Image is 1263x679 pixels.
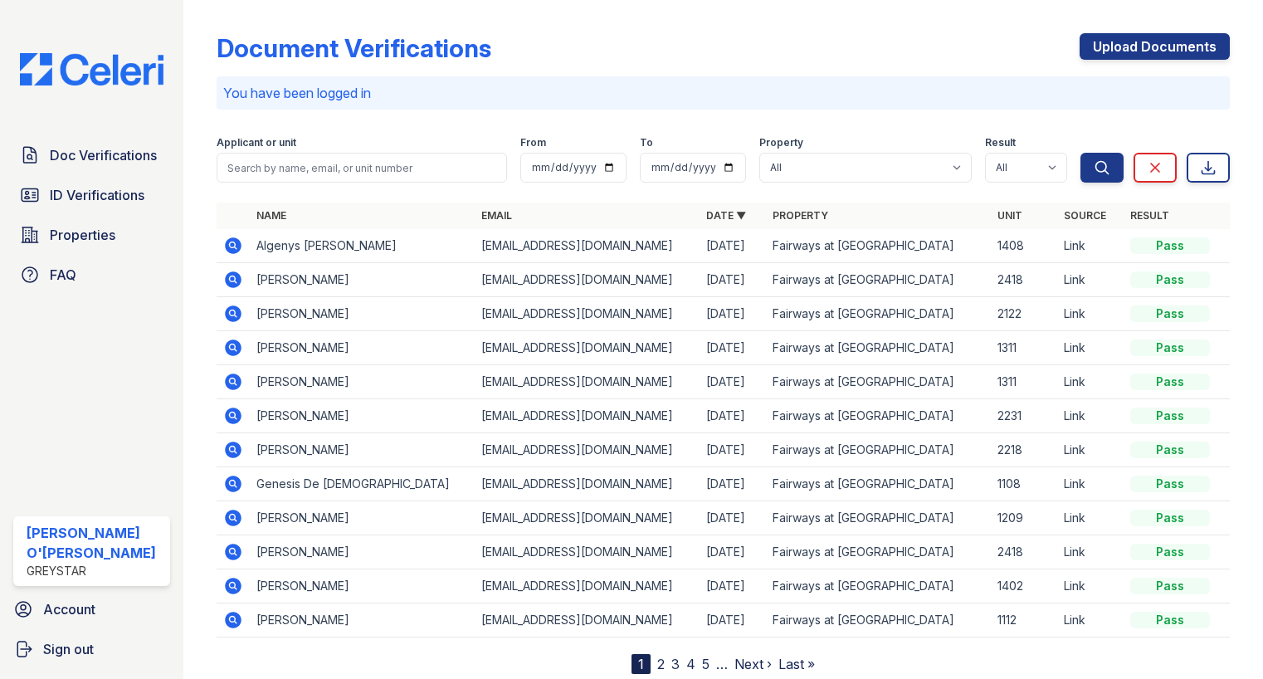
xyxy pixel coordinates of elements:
[640,136,653,149] label: To
[475,297,700,331] td: [EMAIL_ADDRESS][DOMAIN_NAME]
[217,153,507,183] input: Search by name, email, or unit number
[1130,408,1210,424] div: Pass
[475,603,700,637] td: [EMAIL_ADDRESS][DOMAIN_NAME]
[766,399,991,433] td: Fairways at [GEOGRAPHIC_DATA]
[475,569,700,603] td: [EMAIL_ADDRESS][DOMAIN_NAME]
[778,656,815,672] a: Last »
[1130,271,1210,288] div: Pass
[250,501,475,535] td: [PERSON_NAME]
[1130,305,1210,322] div: Pass
[997,209,1022,222] a: Unit
[700,501,766,535] td: [DATE]
[1057,501,1124,535] td: Link
[700,399,766,433] td: [DATE]
[7,593,177,626] a: Account
[1130,209,1169,222] a: Result
[1057,365,1124,399] td: Link
[1080,33,1230,60] a: Upload Documents
[700,535,766,569] td: [DATE]
[657,656,665,672] a: 2
[1057,569,1124,603] td: Link
[475,399,700,433] td: [EMAIL_ADDRESS][DOMAIN_NAME]
[7,633,177,666] a: Sign out
[734,656,772,672] a: Next ›
[1057,433,1124,467] td: Link
[766,467,991,501] td: Fairways at [GEOGRAPHIC_DATA]
[1130,510,1210,526] div: Pass
[250,229,475,263] td: Algenys [PERSON_NAME]
[700,365,766,399] td: [DATE]
[991,535,1057,569] td: 2418
[1057,399,1124,433] td: Link
[700,229,766,263] td: [DATE]
[1057,331,1124,365] td: Link
[766,569,991,603] td: Fairways at [GEOGRAPHIC_DATA]
[1130,374,1210,390] div: Pass
[27,523,163,563] div: [PERSON_NAME] O'[PERSON_NAME]
[43,599,95,619] span: Account
[250,433,475,467] td: [PERSON_NAME]
[50,225,115,245] span: Properties
[706,209,746,222] a: Date ▼
[991,569,1057,603] td: 1402
[1057,603,1124,637] td: Link
[1057,467,1124,501] td: Link
[766,365,991,399] td: Fairways at [GEOGRAPHIC_DATA]
[250,569,475,603] td: [PERSON_NAME]
[700,433,766,467] td: [DATE]
[475,433,700,467] td: [EMAIL_ADDRESS][DOMAIN_NAME]
[250,399,475,433] td: [PERSON_NAME]
[13,258,170,291] a: FAQ
[1130,339,1210,356] div: Pass
[1130,578,1210,594] div: Pass
[991,365,1057,399] td: 1311
[766,297,991,331] td: Fairways at [GEOGRAPHIC_DATA]
[766,501,991,535] td: Fairways at [GEOGRAPHIC_DATA]
[7,53,177,85] img: CE_Logo_Blue-a8612792a0a2168367f1c8372b55b34899dd931a85d93a1a3d3e32e68fde9ad4.png
[1130,237,1210,254] div: Pass
[991,501,1057,535] td: 1209
[50,185,144,205] span: ID Verifications
[991,433,1057,467] td: 2218
[991,229,1057,263] td: 1408
[250,365,475,399] td: [PERSON_NAME]
[773,209,828,222] a: Property
[250,297,475,331] td: [PERSON_NAME]
[13,218,170,252] a: Properties
[700,603,766,637] td: [DATE]
[50,145,157,165] span: Doc Verifications
[766,263,991,297] td: Fairways at [GEOGRAPHIC_DATA]
[217,136,296,149] label: Applicant or unit
[766,331,991,365] td: Fairways at [GEOGRAPHIC_DATA]
[702,656,710,672] a: 5
[27,563,163,579] div: Greystar
[475,365,700,399] td: [EMAIL_ADDRESS][DOMAIN_NAME]
[991,399,1057,433] td: 2231
[475,535,700,569] td: [EMAIL_ADDRESS][DOMAIN_NAME]
[766,603,991,637] td: Fairways at [GEOGRAPHIC_DATA]
[700,467,766,501] td: [DATE]
[250,535,475,569] td: [PERSON_NAME]
[1130,612,1210,628] div: Pass
[1057,229,1124,263] td: Link
[716,654,728,674] span: …
[250,263,475,297] td: [PERSON_NAME]
[700,569,766,603] td: [DATE]
[520,136,546,149] label: From
[1057,535,1124,569] td: Link
[475,467,700,501] td: [EMAIL_ADDRESS][DOMAIN_NAME]
[250,603,475,637] td: [PERSON_NAME]
[1057,297,1124,331] td: Link
[700,263,766,297] td: [DATE]
[250,331,475,365] td: [PERSON_NAME]
[759,136,803,149] label: Property
[686,656,695,672] a: 4
[766,535,991,569] td: Fairways at [GEOGRAPHIC_DATA]
[766,433,991,467] td: Fairways at [GEOGRAPHIC_DATA]
[43,639,94,659] span: Sign out
[475,501,700,535] td: [EMAIL_ADDRESS][DOMAIN_NAME]
[13,139,170,172] a: Doc Verifications
[13,178,170,212] a: ID Verifications
[991,297,1057,331] td: 2122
